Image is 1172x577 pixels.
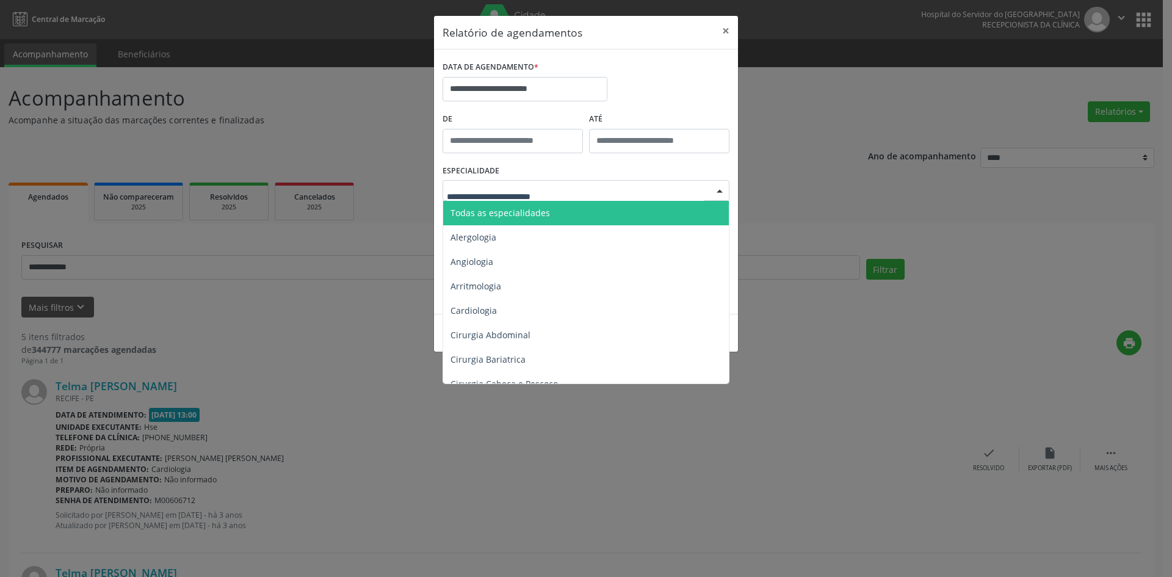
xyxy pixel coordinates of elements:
[450,305,497,316] span: Cardiologia
[450,329,530,341] span: Cirurgia Abdominal
[589,110,729,129] label: ATÉ
[450,207,550,219] span: Todas as especialidades
[714,16,738,46] button: Close
[450,354,526,365] span: Cirurgia Bariatrica
[450,231,496,243] span: Alergologia
[450,256,493,267] span: Angiologia
[443,110,583,129] label: De
[450,378,558,390] span: Cirurgia Cabeça e Pescoço
[443,58,538,77] label: DATA DE AGENDAMENTO
[443,24,582,40] h5: Relatório de agendamentos
[443,162,499,181] label: ESPECIALIDADE
[450,280,501,292] span: Arritmologia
